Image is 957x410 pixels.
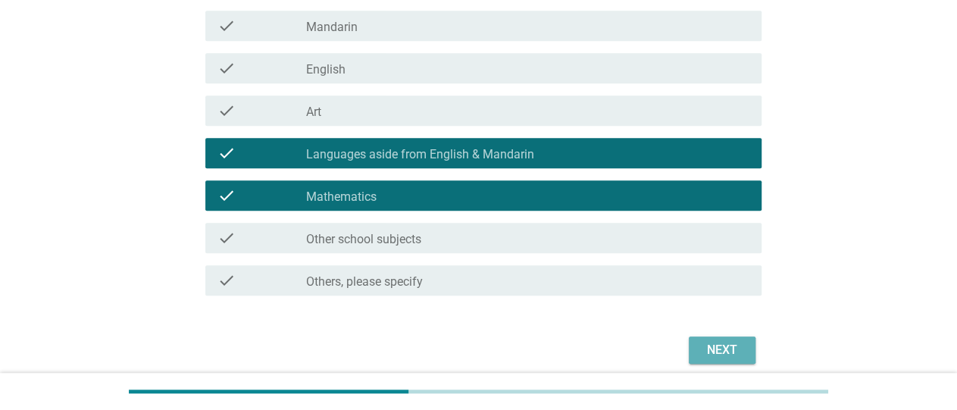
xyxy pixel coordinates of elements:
i: check [217,186,236,205]
i: check [217,102,236,120]
i: check [217,144,236,162]
button: Next [689,336,755,364]
i: check [217,17,236,35]
label: Other school subjects [306,232,421,247]
i: check [217,229,236,247]
label: Languages aside from English & Mandarin [306,147,534,162]
label: Others, please specify [306,274,423,290]
i: check [217,59,236,77]
label: Mandarin [306,20,358,35]
label: Art [306,105,321,120]
div: Next [701,341,743,359]
i: check [217,271,236,290]
label: Mathematics [306,189,377,205]
label: English [306,62,346,77]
